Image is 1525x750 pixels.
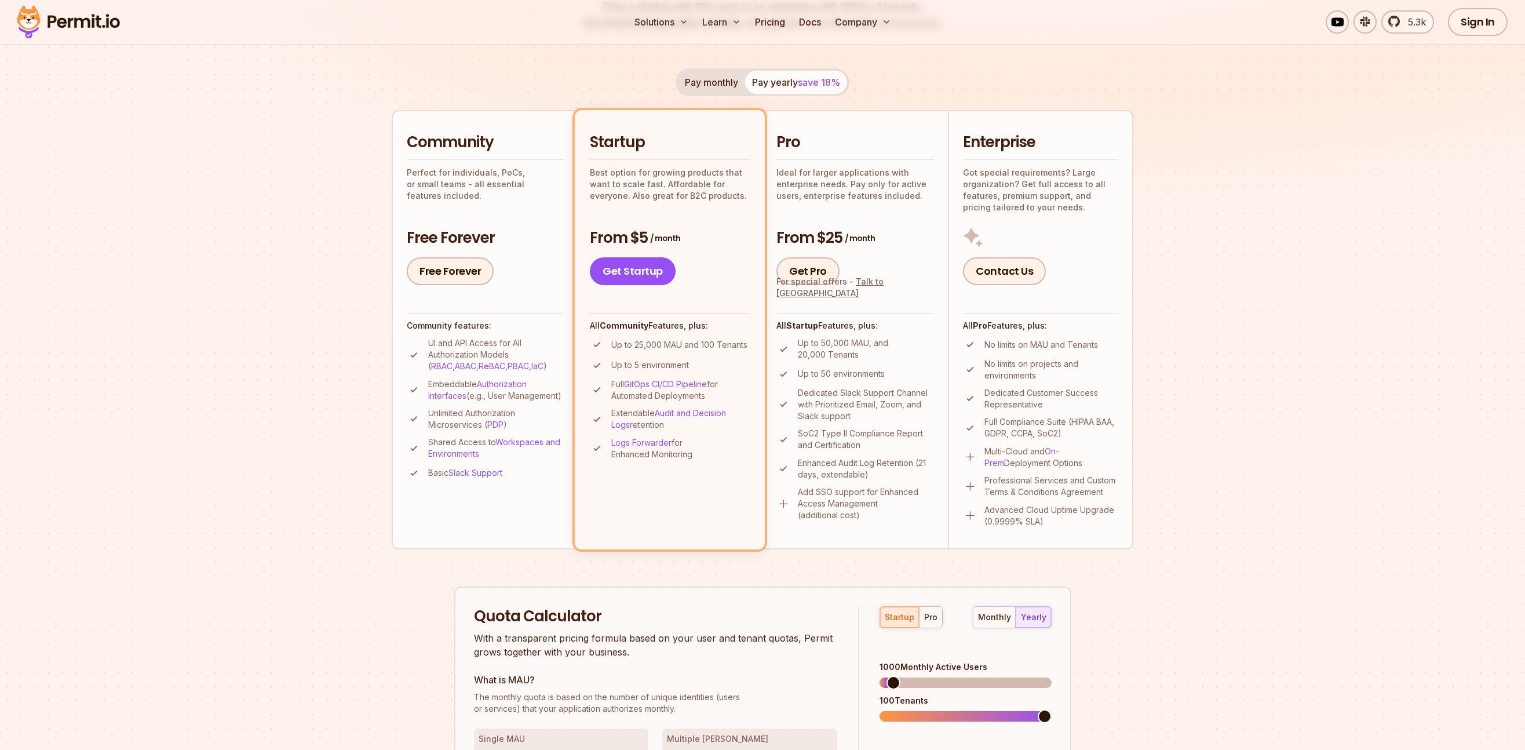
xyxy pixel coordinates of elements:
[798,428,934,451] p: SoC2 Type II Compliance Report and Certification
[590,257,676,285] a: Get Startup
[794,10,826,34] a: Docs
[611,407,750,431] p: Extendable retention
[880,695,1051,707] div: 100 Tenants
[611,438,672,447] a: Logs Forwarder
[984,339,1098,351] p: No limits on MAU and Tenants
[776,132,934,153] h2: Pro
[428,407,563,431] p: Unlimited Authorization Microservices ( )
[407,167,563,202] p: Perfect for individuals, PoCs, or small teams - all essential features included.
[508,361,529,371] a: PBAC
[798,457,934,480] p: Enhanced Audit Log Retention (21 days, extendable)
[428,379,527,401] a: Authorization Interfaces
[650,232,680,244] span: / month
[984,416,1118,439] p: Full Compliance Suite (HIPAA BAA, GDPR, CCPA, SoC2)
[984,475,1118,498] p: Professional Services and Custom Terms & Conditions Agreement
[845,232,875,244] span: / month
[963,320,1118,332] h4: All Features, plus:
[798,368,885,380] p: Up to 50 environments
[750,10,790,34] a: Pricing
[776,228,934,249] h3: From $25
[984,504,1118,527] p: Advanced Cloud Uptime Upgrade (0.9999% SLA)
[479,733,644,745] h3: Single MAU
[1401,15,1426,29] span: 5.3k
[1381,10,1434,34] a: 5.3k
[880,661,1051,673] div: 1000 Monthly Active Users
[776,320,934,332] h4: All Features, plus:
[798,337,934,361] p: Up to 50,000 MAU, and 20,000 Tenants
[984,358,1118,381] p: No limits on projects and environments
[431,361,453,371] a: RBAC
[798,387,934,422] p: Dedicated Slack Support Channel with Prioritized Email, Zoom, and Slack support
[667,733,833,745] h3: Multiple [PERSON_NAME]
[448,468,502,478] a: Slack Support
[611,378,750,402] p: Full for Automated Deployments
[924,611,937,623] div: pro
[479,361,505,371] a: ReBAC
[474,691,838,715] p: or services) that your application authorizes monthly.
[407,132,563,153] h2: Community
[428,436,563,460] p: Shared Access to
[978,611,1011,623] div: monthly
[531,361,543,371] a: IaC
[630,10,693,34] button: Solutions
[611,408,726,429] a: Audit and Decision Logs
[1448,8,1508,36] a: Sign In
[830,10,896,34] button: Company
[798,486,934,521] p: Add SSO support for Enhanced Access Management (additional cost)
[590,320,750,332] h4: All Features, plus:
[407,228,563,249] h3: Free Forever
[624,379,707,389] a: GitOps CI/CD Pipeline
[678,71,745,94] button: Pay monthly
[611,437,750,460] p: for Enhanced Monitoring
[786,321,818,330] strong: Startup
[474,691,838,703] span: The monthly quota is based on the number of unique identities (users
[407,320,563,332] h4: Community features:
[973,321,987,330] strong: Pro
[455,361,476,371] a: ABAC
[600,321,648,330] strong: Community
[611,339,747,351] p: Up to 25,000 MAU and 100 Tenants
[474,631,838,659] p: With a transparent pricing formula based on your user and tenant quotas, Permit grows together wi...
[590,228,750,249] h3: From $5
[428,467,502,479] p: Basic
[12,2,125,42] img: Permit logo
[963,167,1118,213] p: Got special requirements? Large organization? Get full access to all features, premium support, a...
[776,167,934,202] p: Ideal for larger applications with enterprise needs. Pay only for active users, enterprise featur...
[698,10,746,34] button: Learn
[474,606,838,627] h2: Quota Calculator
[428,337,563,372] p: UI and API Access for All Authorization Models ( , , , , )
[963,257,1046,285] a: Contact Us
[487,420,504,429] a: PDP
[984,387,1118,410] p: Dedicated Customer Success Representative
[428,378,563,402] p: Embeddable (e.g., User Management)
[984,446,1118,469] p: Multi-Cloud and Deployment Options
[963,132,1118,153] h2: Enterprise
[611,359,689,371] p: Up to 5 environment
[590,167,750,202] p: Best option for growing products that want to scale fast. Affordable for everyone. Also great for...
[474,673,838,687] h3: What is MAU?
[984,446,1059,468] a: On-Prem
[590,132,750,153] h2: Startup
[776,257,840,285] a: Get Pro
[407,257,494,285] a: Free Forever
[776,276,934,299] div: For special offers -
